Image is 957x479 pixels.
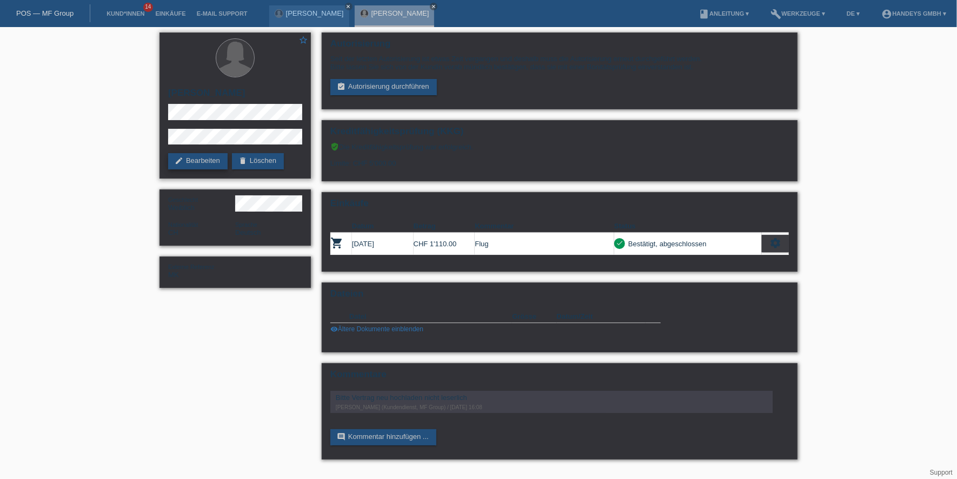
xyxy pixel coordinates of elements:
[330,38,789,55] h2: Autorisierung
[557,310,646,323] th: Datum/Zeit
[330,369,789,385] h2: Kommentare
[431,4,436,9] i: close
[330,126,789,142] h2: Kreditfähigkeitsprüfung (KKG)
[168,196,198,203] span: Geschlecht
[414,233,475,255] td: CHF 1'110.00
[235,221,257,228] span: Sprache
[235,228,261,237] span: Deutsch
[330,237,343,250] i: POSP00011169
[699,9,709,19] i: book
[330,142,789,175] div: Die Kreditfähigkeitsprüfung war erfolgreich. Limite: CHF 5'000.00
[336,393,767,402] div: Bitte Vertrag neu hochladen nicht leserlich
[175,156,183,165] i: edit
[349,310,512,323] th: Datei
[625,238,707,250] div: Bestätigt, abgeschlossen
[876,10,952,17] a: account_circleHandeys GmbH ▾
[337,82,345,91] i: assignment_turned_in
[238,156,247,165] i: delete
[168,263,235,279] div: MK
[352,233,414,255] td: [DATE]
[336,404,767,410] div: [PERSON_NAME] (Kundendienst, MF Group) / [DATE] 16:08
[330,429,436,445] a: commentKommentar hinzufügen ...
[512,310,556,323] th: Grösse
[766,10,831,17] a: buildWerkzeuge ▾
[475,220,614,233] th: Kommentar
[330,55,789,71] div: Seit der letzten Autorisierung ist etwas Zeit vergangen und deshalb muss die Autorisierung erneut...
[414,220,475,233] th: Betrag
[330,288,789,305] h2: Dateien
[191,10,253,17] a: E-Mail Support
[168,228,178,237] span: Schweiz
[346,4,351,9] i: close
[330,142,339,151] i: verified_user
[614,220,762,233] th: Status
[101,10,150,17] a: Kund*innen
[232,153,284,169] a: deleteLöschen
[330,79,437,95] a: assignment_turned_inAutorisierung durchführen
[298,35,308,45] i: star_border
[371,9,429,17] a: [PERSON_NAME]
[337,432,345,441] i: comment
[345,3,353,10] a: close
[330,198,789,214] h2: Einkäufe
[16,9,74,17] a: POS — MF Group
[168,195,235,212] div: Weiblich
[841,10,865,17] a: DE ▾
[168,264,215,270] span: Externe Referenz
[475,233,614,255] td: Flug
[168,88,302,104] h2: [PERSON_NAME]
[930,469,953,476] a: Support
[616,239,623,247] i: check
[143,3,153,12] span: 14
[771,9,782,19] i: build
[150,10,191,17] a: Einkäufe
[352,220,414,233] th: Datum
[168,221,198,228] span: Nationalität
[330,325,338,333] i: visibility
[298,35,308,47] a: star_border
[693,10,754,17] a: bookAnleitung ▾
[286,9,344,17] a: [PERSON_NAME]
[769,237,781,249] i: settings
[168,153,228,169] a: editBearbeiten
[881,9,892,19] i: account_circle
[330,325,423,333] a: visibilityÄltere Dokumente einblenden
[430,3,437,10] a: close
